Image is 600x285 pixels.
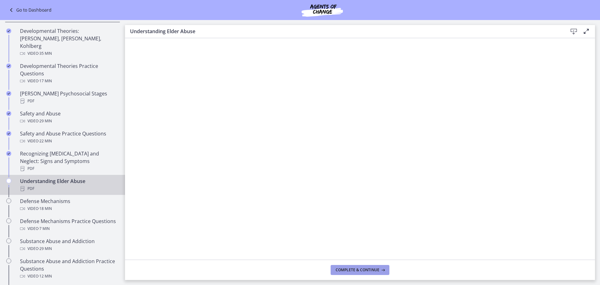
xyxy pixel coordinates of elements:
[20,97,117,105] div: PDF
[38,245,52,252] span: · 29 min
[20,150,117,172] div: Recognizing [MEDICAL_DATA] and Neglect: Signs and Symptoms
[20,257,117,280] div: Substance Abuse and Addiction Practice Questions
[20,110,117,125] div: Safety and Abuse
[20,117,117,125] div: Video
[38,50,52,57] span: · 35 min
[20,237,117,252] div: Substance Abuse and Addiction
[38,117,52,125] span: · 29 min
[20,165,117,172] div: PDF
[20,225,117,232] div: Video
[20,50,117,57] div: Video
[20,272,117,280] div: Video
[331,265,389,275] button: Complete & continue
[20,205,117,212] div: Video
[7,6,52,14] a: Go to Dashboard
[20,90,117,105] div: [PERSON_NAME] Psychosocial Stages
[6,111,11,116] i: Completed
[336,267,379,272] span: Complete & continue
[130,28,557,35] h3: Understanding Elder Abuse
[20,197,117,212] div: Defense Mechanisms
[20,77,117,85] div: Video
[20,62,117,85] div: Developmental Theories Practice Questions
[20,217,117,232] div: Defense Mechanisms Practice Questions
[20,177,117,192] div: Understanding Elder Abuse
[20,130,117,145] div: Safety and Abuse Practice Questions
[38,225,50,232] span: · 7 min
[38,272,52,280] span: · 12 min
[6,131,11,136] i: Completed
[6,151,11,156] i: Completed
[20,185,117,192] div: PDF
[20,137,117,145] div: Video
[6,28,11,33] i: Completed
[20,27,117,57] div: Developmental Theories: [PERSON_NAME], [PERSON_NAME], Kohlberg
[20,245,117,252] div: Video
[6,64,11,69] i: Completed
[38,77,52,85] span: · 17 min
[38,137,52,145] span: · 22 min
[38,205,52,212] span: · 18 min
[285,3,360,18] img: Agents of Change
[6,91,11,96] i: Completed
